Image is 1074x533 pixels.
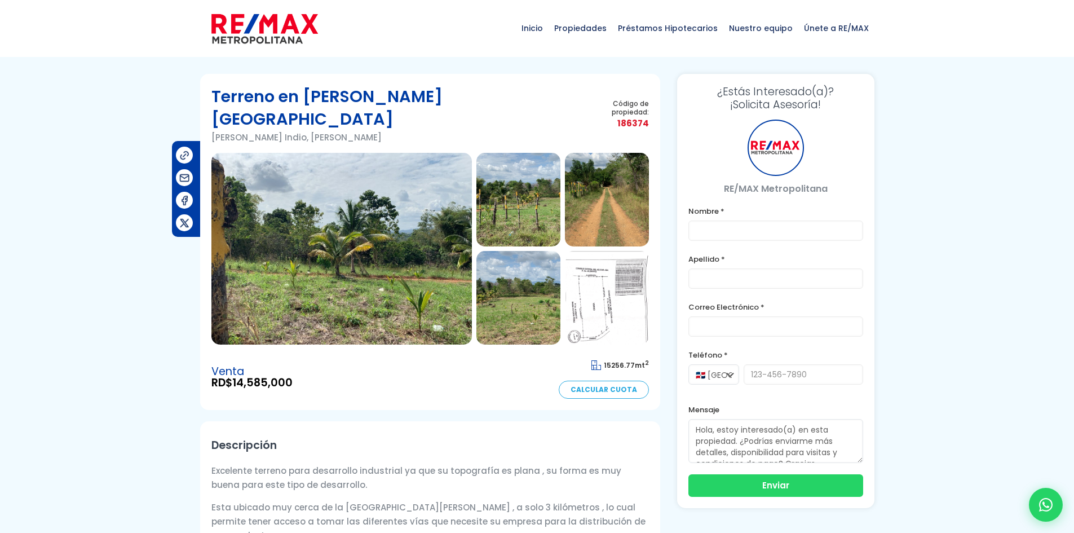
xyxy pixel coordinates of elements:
[211,433,649,458] h2: Descripción
[179,149,191,161] img: Compartir
[581,99,648,116] span: Código de propiedad:
[688,85,863,111] h3: ¡Solicita Asesoría!
[591,360,649,370] span: mt
[549,11,612,45] span: Propiedades
[688,300,863,314] label: Correo Electrónico *
[798,11,874,45] span: Únete a RE/MAX
[645,359,649,367] sup: 2
[688,419,863,463] textarea: Hola, estoy interesado(a) en esta propiedad. ¿Podrías enviarme más detalles, disponibilidad para ...
[688,348,863,362] label: Teléfono *
[604,360,635,370] span: 15256.77
[179,172,191,184] img: Compartir
[516,11,549,45] span: Inicio
[688,252,863,266] label: Apellido *
[744,364,863,385] input: 123-456-7890
[211,377,293,389] span: RD$
[688,182,863,196] p: RE/MAX Metropolitana
[211,464,649,492] p: Excelente terreno para desarrollo industrial ya que su topografía es plana , su forma es muy buen...
[476,251,560,345] img: Terreno en Arroyo Indio
[211,153,472,345] img: Terreno en Arroyo Indio
[476,153,560,246] img: Terreno en Arroyo Indio
[612,11,723,45] span: Préstamos Hipotecarios
[211,85,582,130] h1: Terreno en [PERSON_NAME][GEOGRAPHIC_DATA]
[211,130,582,144] p: [PERSON_NAME] Indio, [PERSON_NAME]
[232,375,293,390] span: 14,585,000
[211,12,318,46] img: remax-metropolitana-logo
[581,116,648,130] span: 186374
[565,251,649,345] img: Terreno en Arroyo Indio
[748,120,804,176] div: RE/MAX Metropolitana
[179,217,191,229] img: Compartir
[688,474,863,497] button: Enviar
[688,85,863,98] span: ¿Estás Interesado(a)?
[211,366,293,377] span: Venta
[559,381,649,399] a: Calcular Cuota
[565,153,649,246] img: Terreno en Arroyo Indio
[688,204,863,218] label: Nombre *
[723,11,798,45] span: Nuestro equipo
[688,403,863,417] label: Mensaje
[179,195,191,206] img: Compartir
